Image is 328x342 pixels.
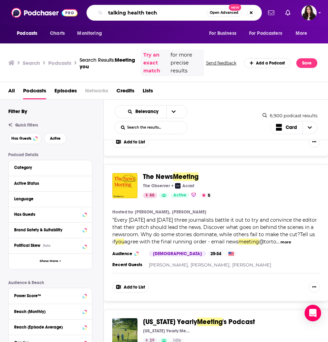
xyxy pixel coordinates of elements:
img: Acast [175,183,181,189]
div: Has Guests [14,212,81,217]
a: [PERSON_NAME], [149,262,189,268]
span: 66 [150,192,154,199]
a: [US_STATE] YearlyMeeting's Podcast [143,318,255,326]
div: [DEMOGRAPHIC_DATA] [149,251,206,256]
h2: Choose List sort [115,105,187,118]
span: ... [276,239,279,245]
span: Monitoring [77,29,102,38]
div: Search Results: [80,57,135,70]
button: more [280,239,291,245]
button: Add to List [112,282,149,293]
span: [US_STATE] Yearly [143,318,197,326]
span: agree with the final running order - email news [124,239,238,245]
a: Show notifications dropdown [283,7,293,19]
a: [PERSON_NAME], [191,262,230,268]
h2: Filter By [8,108,27,114]
div: Brand Safety & Suitability [14,228,81,232]
button: open menu [121,109,166,114]
h3: Search [23,60,40,66]
button: open menu [166,105,181,118]
button: open menu [12,27,46,40]
button: Show More [9,253,92,269]
span: New [229,4,241,11]
a: Episodes [54,85,77,99]
button: Open AdvancedNew [207,9,242,17]
button: Has Guests [14,210,86,219]
span: Logged in as RebeccaShapiro [301,5,317,20]
button: Show More Button [309,137,320,148]
button: Political SkewBeta [14,241,86,250]
button: Power Score™ [14,291,86,300]
span: 's Podcast [223,318,255,326]
div: Category [14,165,82,170]
span: More [296,29,307,38]
button: Has Guests [8,133,41,144]
span: For Business [209,29,236,38]
h3: Podcasts [48,60,71,66]
div: Open Intercom Messenger [305,305,321,321]
div: Power Score™ [14,293,81,298]
button: Add to List [112,137,149,148]
h3: Recent Guests [112,262,143,268]
a: 66 [143,193,157,198]
a: Try an exact match [143,51,169,75]
button: Save [296,58,317,68]
img: Podchaser - Follow, Share and Rate Podcasts [11,6,78,19]
div: 25-34 [208,251,224,256]
span: Meeting [173,172,198,181]
img: The News Meeting [112,173,137,198]
span: @torto [259,239,276,245]
button: Active [44,133,66,144]
img: verified Badge [191,192,196,198]
a: [PERSON_NAME] [232,262,271,268]
span: Meeting [197,318,223,326]
p: Audience & Reach [8,280,92,285]
a: Lists [143,85,153,99]
button: open menu [72,27,111,40]
button: Reach (Episode Average) [14,322,86,331]
button: Active Status [14,179,86,188]
a: Search Results:Meeting you [80,57,135,70]
div: Beta [43,243,51,248]
span: Show More [40,259,58,263]
div: Language [14,197,82,201]
img: User Profile [301,5,317,20]
a: Credits [116,85,134,99]
span: meeting [238,239,259,245]
a: All [8,85,15,99]
button: Category [14,163,86,172]
a: Charts [45,27,69,40]
button: Language [14,194,86,203]
div: Reach (Monthly) [14,309,81,314]
a: Podcasts [23,85,46,99]
h4: Hosted by [112,209,133,215]
span: Networks [85,85,108,99]
span: Podcasts [17,29,37,38]
a: The NewsMeeting [143,173,198,181]
h3: Audience [112,251,143,256]
span: Relevancy [135,109,161,114]
span: " [112,217,317,245]
button: open menu [245,27,292,40]
p: Acast [182,183,194,189]
button: Choose View [270,121,318,134]
span: Active [173,192,186,199]
p: The Observer [143,183,170,189]
span: Political Skew [14,243,40,248]
span: Meeting you [80,57,135,70]
button: Reach (Monthly) [14,307,86,315]
span: Has Guests [11,137,31,140]
button: Show More Button [309,282,320,293]
input: Search podcasts, credits, & more... [105,7,207,18]
a: Active [171,193,189,198]
button: Brand Safety & Suitability [14,225,86,234]
span: The News [143,172,173,181]
button: 5 [200,193,212,198]
div: Reach (Episode Average) [14,325,81,330]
